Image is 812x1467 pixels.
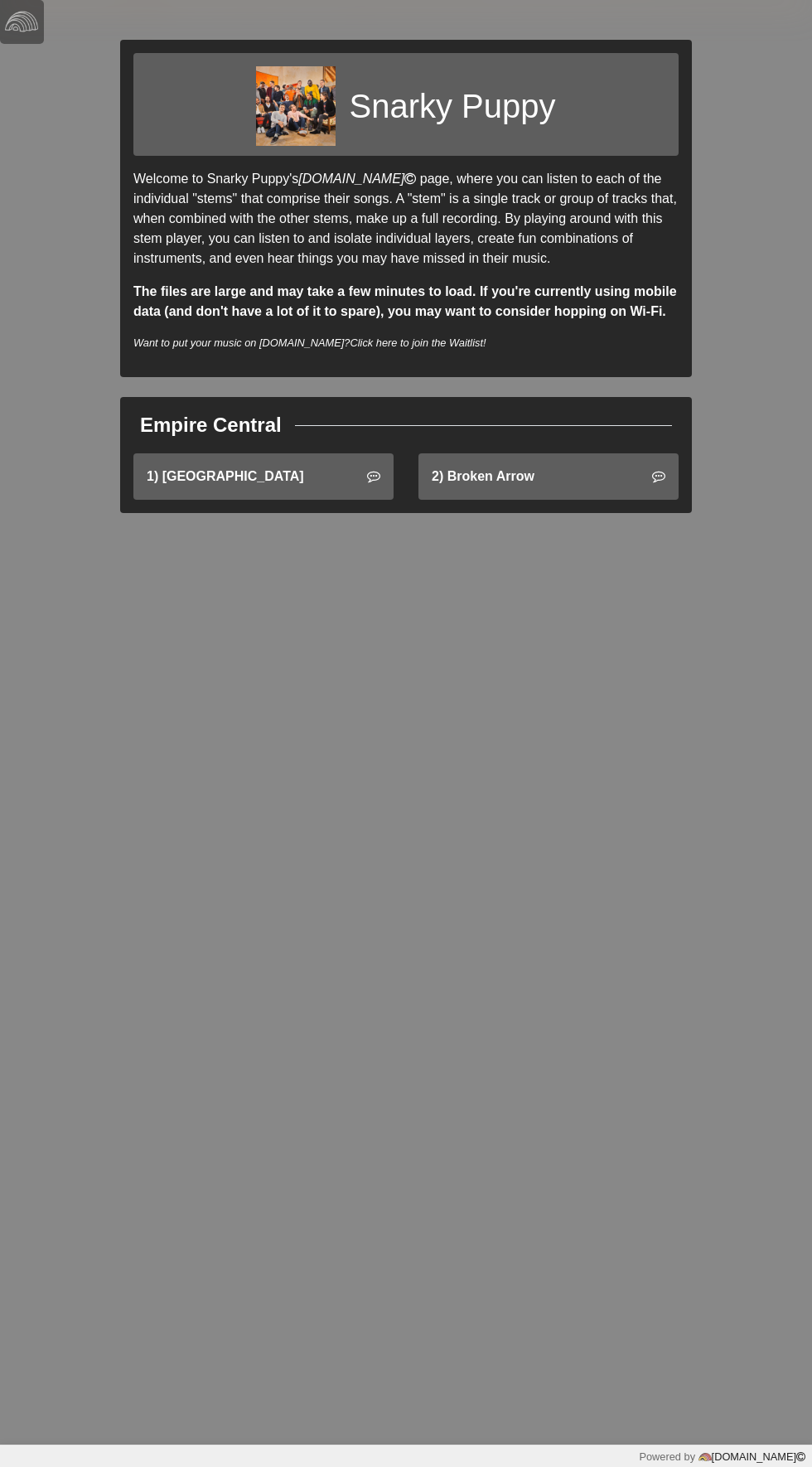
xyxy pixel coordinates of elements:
[298,172,419,186] a: [DOMAIN_NAME]
[133,169,679,269] p: Welcome to Snarky Puppy's page, where you can listen to each of the individual "stems" that compr...
[133,453,394,500] a: 1) [GEOGRAPHIC_DATA]
[639,1449,805,1465] div: Powered by
[698,1450,712,1464] img: logo-color-e1b8fa5219d03fcd66317c3d3cfaab08a3c62fe3c3b9b34d55d8365b78b1766b.png
[418,453,679,500] a: 2) Broken Arrow
[256,66,336,146] img: b0ce2f957c79ba83289fe34b867a9dd4feee80d7bacaab490a73b75327e063d4.jpg
[133,336,486,349] i: Want to put your music on [DOMAIN_NAME]?
[349,86,555,126] h1: Snarky Puppy
[350,336,486,349] a: Click here to join the Waitlist!
[5,5,38,38] img: logo-white-4c48a5e4bebecaebe01ca5a9d34031cfd3d4ef9ae749242e8c4bf12ef99f53e8.png
[140,410,282,440] div: Empire Central
[695,1450,805,1463] a: [DOMAIN_NAME]
[133,284,677,318] strong: The files are large and may take a few minutes to load. If you're currently using mobile data (an...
